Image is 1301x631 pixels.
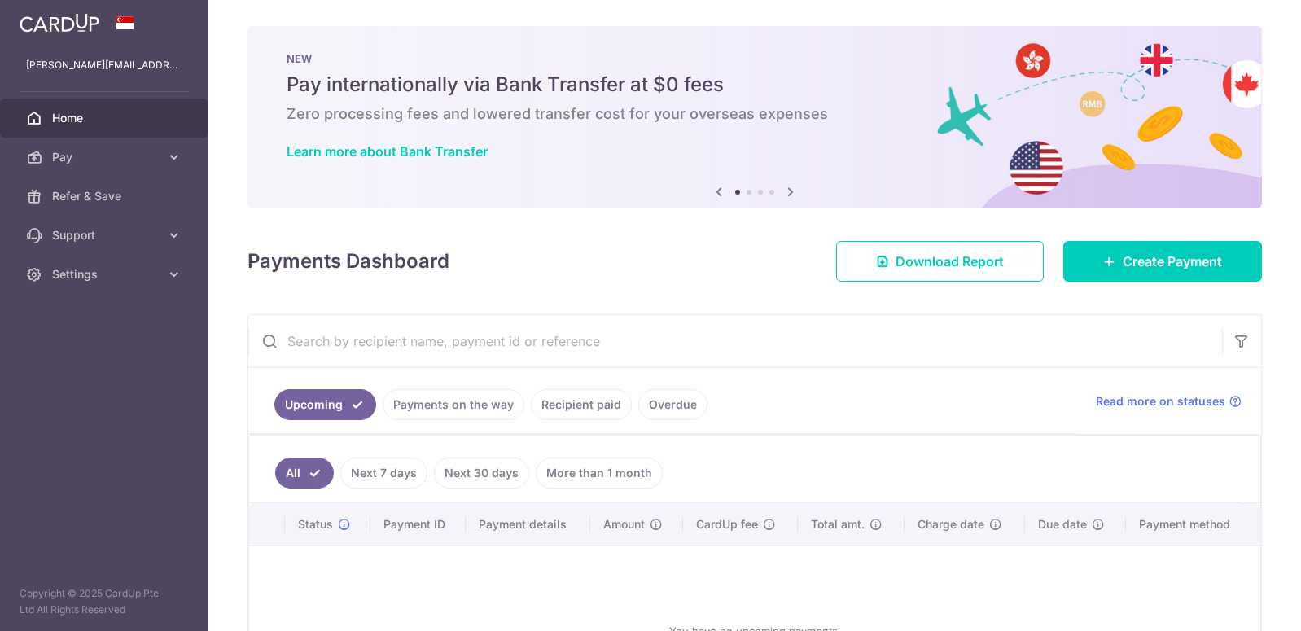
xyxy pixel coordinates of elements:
[52,188,160,204] span: Refer & Save
[1123,252,1222,271] span: Create Payment
[536,458,663,489] a: More than 1 month
[287,104,1223,124] h6: Zero processing fees and lowered transfer cost for your overseas expenses
[298,516,333,532] span: Status
[275,458,334,489] a: All
[466,503,589,546] th: Payment details
[1096,393,1225,410] span: Read more on statuses
[247,247,449,276] h4: Payments Dashboard
[287,72,1223,98] h5: Pay internationally via Bank Transfer at $0 fees
[696,516,758,532] span: CardUp fee
[1038,516,1087,532] span: Due date
[603,516,645,532] span: Amount
[811,516,865,532] span: Total amt.
[836,241,1044,282] a: Download Report
[638,389,707,420] a: Overdue
[918,516,984,532] span: Charge date
[287,143,488,160] a: Learn more about Bank Transfer
[248,315,1222,367] input: Search by recipient name, payment id or reference
[340,458,427,489] a: Next 7 days
[1096,393,1242,410] a: Read more on statuses
[1126,503,1260,546] th: Payment method
[52,149,160,165] span: Pay
[434,458,529,489] a: Next 30 days
[1063,241,1262,282] a: Create Payment
[370,503,466,546] th: Payment ID
[531,389,632,420] a: Recipient paid
[52,110,160,126] span: Home
[20,13,99,33] img: CardUp
[26,57,182,73] p: [PERSON_NAME][EMAIL_ADDRESS][PERSON_NAME][DOMAIN_NAME]
[896,252,1004,271] span: Download Report
[52,266,160,283] span: Settings
[383,389,524,420] a: Payments on the way
[247,26,1262,208] img: Bank transfer banner
[52,227,160,243] span: Support
[287,52,1223,65] p: NEW
[274,389,376,420] a: Upcoming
